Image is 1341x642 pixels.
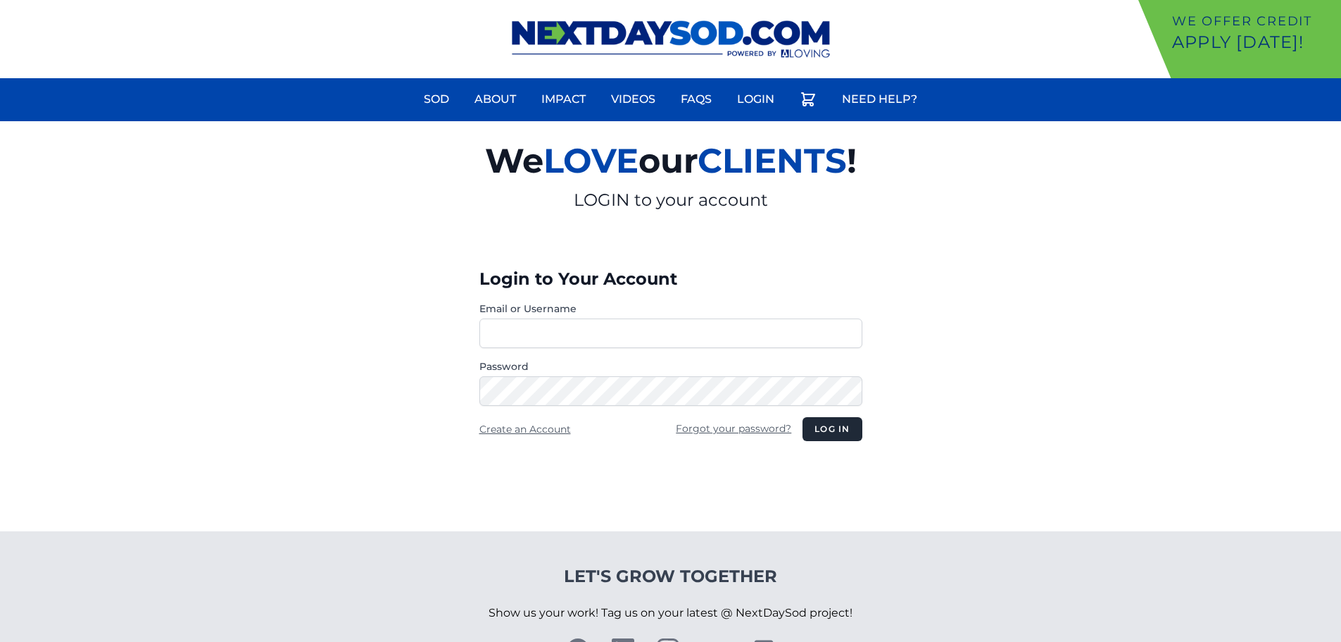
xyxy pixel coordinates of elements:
a: Videos [603,82,664,116]
a: Create an Account [479,423,571,436]
button: Log in [802,417,862,441]
label: Email or Username [479,302,862,316]
a: Sod [415,82,458,116]
h3: Login to Your Account [479,268,862,290]
label: Password [479,359,862,374]
h2: We our ! [322,132,1020,189]
span: CLIENTS [698,140,847,181]
a: About [466,82,524,116]
a: Need Help? [833,82,926,116]
a: FAQs [672,82,720,116]
span: LOVE [543,140,638,181]
a: Forgot your password? [676,422,791,435]
a: Impact [533,82,594,116]
a: Login [729,82,783,116]
p: We offer Credit [1172,11,1335,31]
h4: Let's Grow Together [489,565,852,588]
p: Apply [DATE]! [1172,31,1335,54]
p: LOGIN to your account [322,189,1020,211]
p: Show us your work! Tag us on your latest @ NextDaySod project! [489,588,852,638]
